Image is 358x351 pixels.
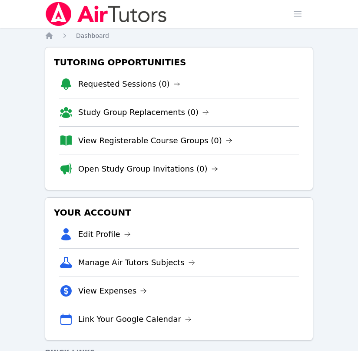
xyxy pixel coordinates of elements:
span: Dashboard [76,32,109,39]
a: Link Your Google Calendar [78,313,192,325]
a: Study Group Replacements (0) [78,106,209,118]
h3: Your Account [52,205,306,220]
img: Air Tutors [45,2,168,26]
a: Open Study Group Invitations (0) [78,163,218,175]
a: View Expenses [78,285,147,297]
nav: Breadcrumb [45,31,313,40]
a: Requested Sessions (0) [78,78,180,90]
h3: Tutoring Opportunities [52,54,306,70]
a: Edit Profile [78,228,131,240]
a: Dashboard [76,31,109,40]
a: Manage Air Tutors Subjects [78,256,195,269]
a: View Registerable Course Groups (0) [78,135,232,147]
